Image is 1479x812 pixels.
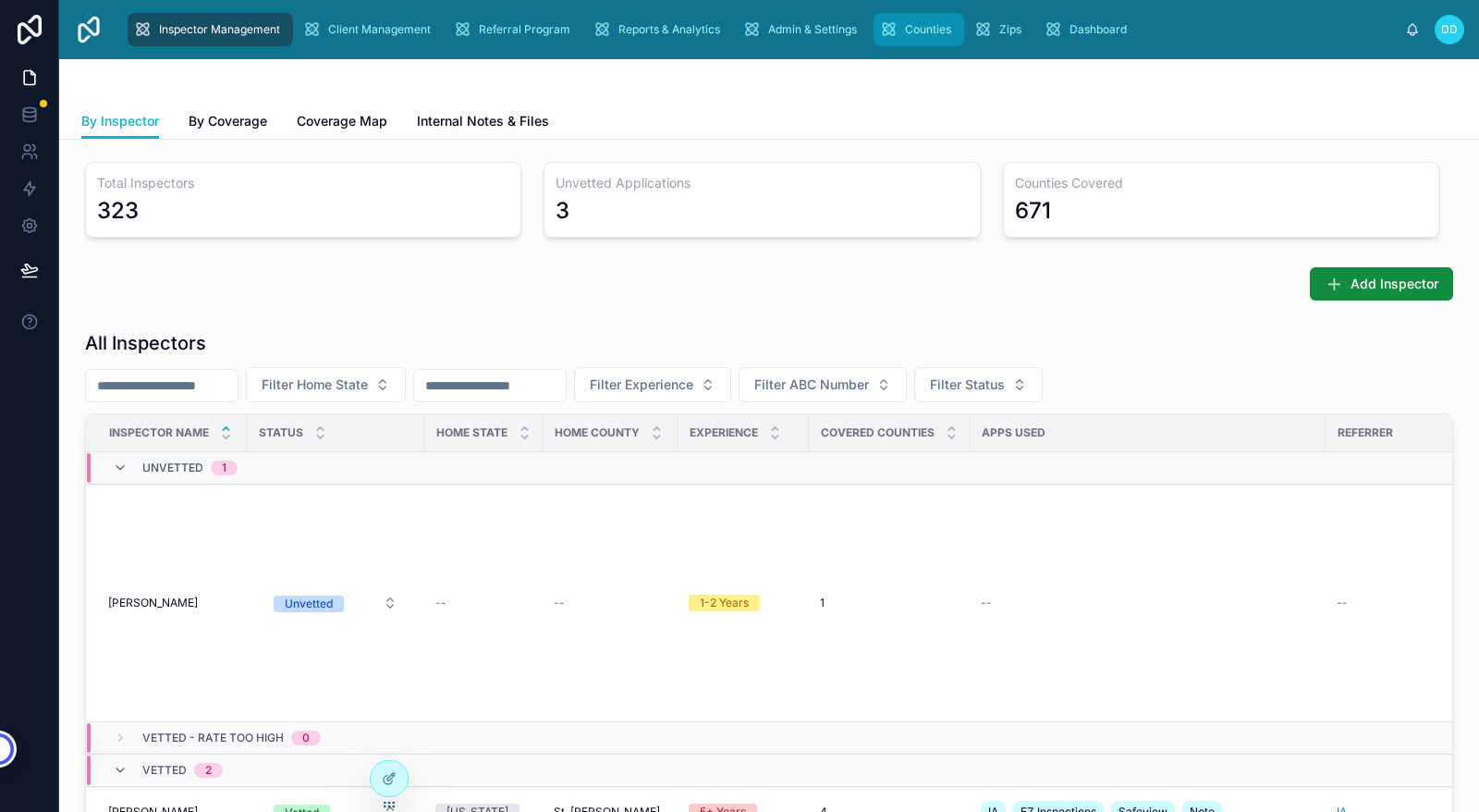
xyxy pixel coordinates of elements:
[737,13,870,46] a: Admin & Settings
[205,763,212,778] div: 2
[142,763,187,778] span: Vetted
[554,596,565,610] span: --
[297,13,444,46] a: Client Management
[554,596,666,610] a: --
[874,13,964,46] a: Counties
[128,13,293,46] a: Inspector Management
[905,22,951,37] span: Counties
[700,595,749,611] div: 1-2 Years
[109,425,209,440] span: Inspector Name
[820,596,959,610] a: 1
[590,375,693,394] span: Filter Experience
[1015,196,1051,226] div: 671
[768,22,857,37] span: Admin & Settings
[189,105,267,141] a: By Coverage
[85,330,206,356] h1: All Inspectors
[821,425,935,440] span: Covered Counties
[328,22,431,37] span: Client Management
[259,425,303,440] span: Status
[690,425,758,440] span: Experience
[258,585,413,621] a: Select Button
[968,13,1034,46] a: Zips
[1337,596,1348,610] span: --
[302,731,310,745] div: 0
[689,595,798,611] a: 1-2 Years
[1338,425,1393,440] span: Referrer
[435,596,532,610] a: --
[222,461,226,475] div: 1
[1038,13,1140,46] a: Dashboard
[447,13,583,46] a: Referral Program
[999,22,1021,37] span: Zips
[108,596,236,610] a: [PERSON_NAME]
[74,15,104,44] img: App logo
[297,105,387,141] a: Coverage Map
[587,13,733,46] a: Reports & Analytics
[189,112,267,130] span: By Coverage
[81,112,159,130] span: By Inspector
[259,586,412,620] button: Select Button
[556,196,569,226] div: 3
[417,112,549,130] span: Internal Notes & Files
[820,596,825,610] span: 1
[159,22,280,37] span: Inspector Management
[1441,22,1458,37] span: DD
[436,425,507,440] span: Home State
[417,105,549,141] a: Internal Notes & Files
[1310,267,1453,301] button: Add Inspector
[555,425,640,440] span: Home County
[108,596,198,610] span: [PERSON_NAME]
[981,596,1314,610] a: --
[285,596,333,612] div: Unvetted
[142,731,284,745] span: Vetted - Rate Too High
[754,375,869,394] span: Filter ABC Number
[1070,22,1127,37] span: Dashboard
[97,174,509,192] h3: Total Inspectors
[982,425,1045,440] span: Apps Used
[246,367,406,402] button: Select Button
[297,112,387,130] span: Coverage Map
[142,461,203,475] span: Unvetted
[81,105,159,140] a: By Inspector
[574,367,731,402] button: Select Button
[435,596,446,610] span: --
[930,375,1005,394] span: Filter Status
[479,22,570,37] span: Referral Program
[97,196,139,226] div: 323
[556,174,968,192] h3: Unvetted Applications
[1015,174,1427,192] h3: Counties Covered
[262,375,368,394] span: Filter Home State
[1351,275,1438,293] span: Add Inspector
[914,367,1043,402] button: Select Button
[981,596,992,610] span: --
[618,22,720,37] span: Reports & Analytics
[739,367,907,402] button: Select Button
[118,9,1405,50] div: scrollable content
